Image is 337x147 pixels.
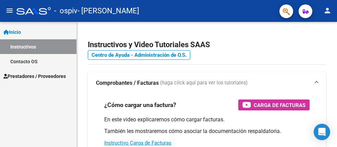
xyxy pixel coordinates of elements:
p: En este video explicaremos cómo cargar facturas. [104,116,310,123]
mat-icon: menu [5,6,14,15]
mat-expansion-panel-header: Comprobantes / Facturas (haga click aquí para ver los tutoriales) [88,72,326,94]
p: También les mostraremos cómo asociar la documentación respaldatoria. [104,128,310,135]
span: - ospiv [54,3,77,18]
a: Instructivo Carga de Facturas [104,140,171,146]
mat-icon: person [323,6,332,15]
span: Prestadores / Proveedores [3,72,66,80]
h2: Instructivos y Video Tutoriales SAAS [88,38,326,51]
div: Open Intercom Messenger [314,124,330,140]
span: Carga de Facturas [254,101,305,109]
h3: ¿Cómo cargar una factura? [104,100,176,110]
span: - [PERSON_NAME] [77,3,139,18]
button: Carga de Facturas [238,99,310,110]
span: (haga click aquí para ver los tutoriales) [160,79,248,87]
span: Inicio [3,28,21,36]
a: Centro de Ayuda - Administración de O.S. [88,50,190,60]
strong: Comprobantes / Facturas [96,79,159,87]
